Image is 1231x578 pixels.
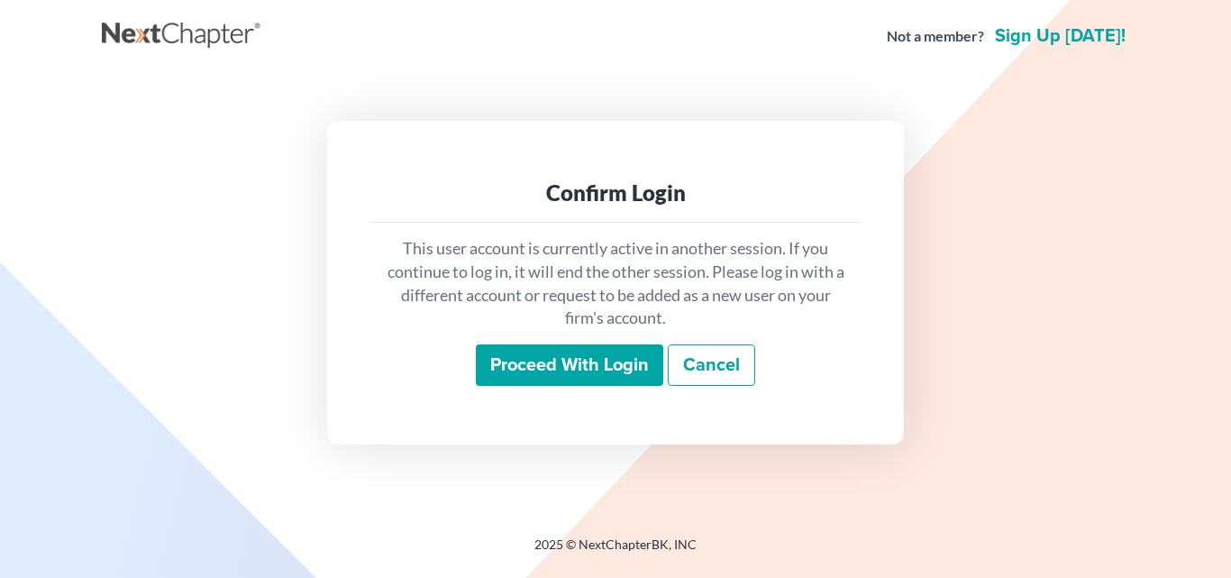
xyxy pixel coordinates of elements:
a: Sign up [DATE]! [991,27,1129,45]
div: 2025 © NextChapterBK, INC [102,536,1129,568]
div: Confirm Login [385,179,846,207]
p: This user account is currently active in another session. If you continue to log in, it will end ... [385,237,846,330]
input: Proceed with login [476,344,663,386]
a: Cancel [668,344,755,386]
strong: Not a member? [887,26,984,47]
